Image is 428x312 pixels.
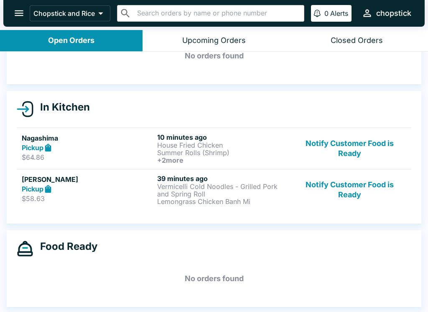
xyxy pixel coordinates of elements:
[17,128,411,169] a: NagashimaPickup$64.8610 minutes agoHouse Fried ChickenSummer Rolls (Shrimp)+2moreNotify Customer ...
[48,36,94,45] div: Open Orders
[330,9,348,18] p: Alerts
[22,185,43,193] strong: Pickup
[22,174,154,184] h5: [PERSON_NAME]
[376,8,411,18] div: chopstick
[358,4,415,22] button: chopstick
[157,198,289,205] p: Lemongrass Chicken Banh Mi
[33,240,97,253] h4: Food Ready
[324,9,329,18] p: 0
[22,143,43,152] strong: Pickup
[8,3,30,24] button: open drawer
[17,169,411,210] a: [PERSON_NAME]Pickup$58.6339 minutes agoVermicelli Cold Noodles - Grilled Pork and Spring RollLemo...
[157,174,289,183] h6: 39 minutes ago
[331,36,383,45] div: Closed Orders
[157,133,289,141] h6: 10 minutes ago
[157,183,289,198] p: Vermicelli Cold Noodles - Grilled Pork and Spring Roll
[157,141,289,149] p: House Fried Chicken
[22,153,154,161] p: $64.86
[157,156,289,164] h6: + 2 more
[182,36,246,45] div: Upcoming Orders
[22,133,154,143] h5: Nagashima
[293,174,406,205] button: Notify Customer Food is Ready
[33,9,95,18] p: Chopstick and Rice
[33,101,90,113] h4: In Kitchen
[293,133,406,164] button: Notify Customer Food is Ready
[30,5,110,21] button: Chopstick and Rice
[157,149,289,156] p: Summer Rolls (Shrimp)
[17,264,411,294] h5: No orders found
[17,41,411,71] h5: No orders found
[135,8,301,19] input: Search orders by name or phone number
[22,194,154,203] p: $58.63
